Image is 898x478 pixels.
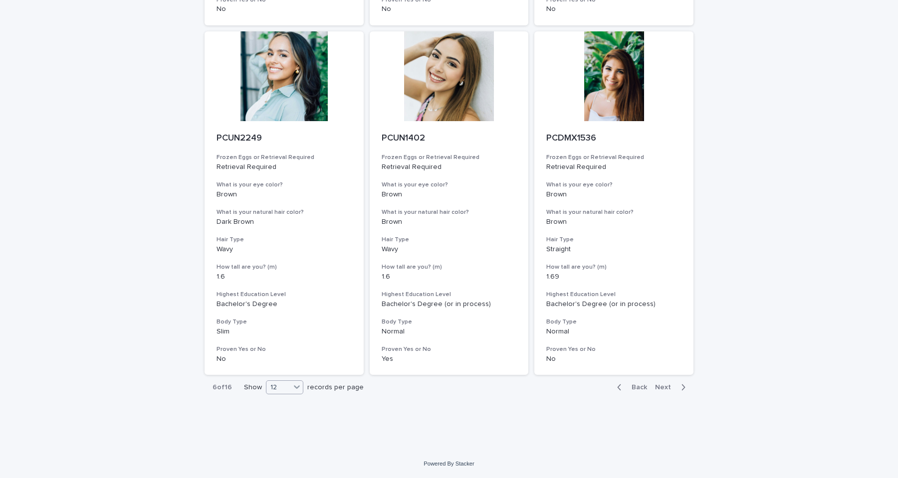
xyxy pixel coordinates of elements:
p: Retrieval Required [217,163,352,171]
p: records per page [307,383,364,392]
p: Show [244,383,262,392]
a: Powered By Stacker [424,461,474,467]
h3: What is your natural hair color? [217,208,352,216]
p: PCUN2249 [217,133,352,144]
p: Dark Brown [217,218,352,226]
h3: What is your eye color? [217,181,352,189]
button: Back [609,383,651,392]
p: PCUN1402 [382,133,517,144]
p: 1.6 [382,273,517,281]
p: Wavy [382,245,517,254]
h3: Hair Type [382,236,517,244]
p: Retrieval Required [382,163,517,171]
p: 1.6 [217,273,352,281]
p: PCDMX1536 [546,133,681,144]
a: PCDMX1536Frozen Eggs or Retrieval RequiredRetrieval RequiredWhat is your eye color?BrownWhat is y... [534,31,693,375]
h3: How tall are you? (m) [546,263,681,271]
h3: Body Type [382,318,517,326]
p: No [217,355,352,363]
h3: Hair Type [546,236,681,244]
span: Back [626,384,647,391]
a: PCUN1402Frozen Eggs or Retrieval RequiredRetrieval RequiredWhat is your eye color?BrownWhat is yo... [370,31,529,375]
p: Brown [546,218,681,226]
p: Yes [382,355,517,363]
h3: Frozen Eggs or Retrieval Required [382,154,517,161]
h3: Highest Education Level [546,291,681,299]
a: PCUN2249Frozen Eggs or Retrieval RequiredRetrieval RequiredWhat is your eye color?BrownWhat is yo... [205,31,364,375]
span: Next [655,384,677,391]
p: Slim [217,327,352,336]
p: Bachelor's Degree (or in process) [546,300,681,309]
h3: Proven Yes or No [546,345,681,353]
p: Brown [217,190,352,199]
p: Wavy [217,245,352,254]
h3: What is your eye color? [546,181,681,189]
p: No [546,5,681,13]
p: Bachelor's Degree (or in process) [382,300,517,309]
p: Bachelor's Degree [217,300,352,309]
button: Next [651,383,693,392]
p: No [382,5,517,13]
p: No [546,355,681,363]
h3: Body Type [217,318,352,326]
div: 12 [266,382,290,393]
p: Normal [382,327,517,336]
h3: Proven Yes or No [382,345,517,353]
h3: Proven Yes or No [217,345,352,353]
h3: Hair Type [217,236,352,244]
p: Brown [382,190,517,199]
h3: Frozen Eggs or Retrieval Required [217,154,352,161]
h3: Highest Education Level [382,291,517,299]
h3: How tall are you? (m) [217,263,352,271]
p: Straight [546,245,681,254]
h3: How tall are you? (m) [382,263,517,271]
p: No [217,5,352,13]
p: Brown [546,190,681,199]
h3: Frozen Eggs or Retrieval Required [546,154,681,161]
h3: What is your natural hair color? [546,208,681,216]
p: Retrieval Required [546,163,681,171]
h3: Body Type [546,318,681,326]
p: 1.69 [546,273,681,281]
h3: What is your eye color? [382,181,517,189]
p: Brown [382,218,517,226]
h3: Highest Education Level [217,291,352,299]
p: 6 of 16 [205,375,240,400]
h3: What is your natural hair color? [382,208,517,216]
p: Normal [546,327,681,336]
